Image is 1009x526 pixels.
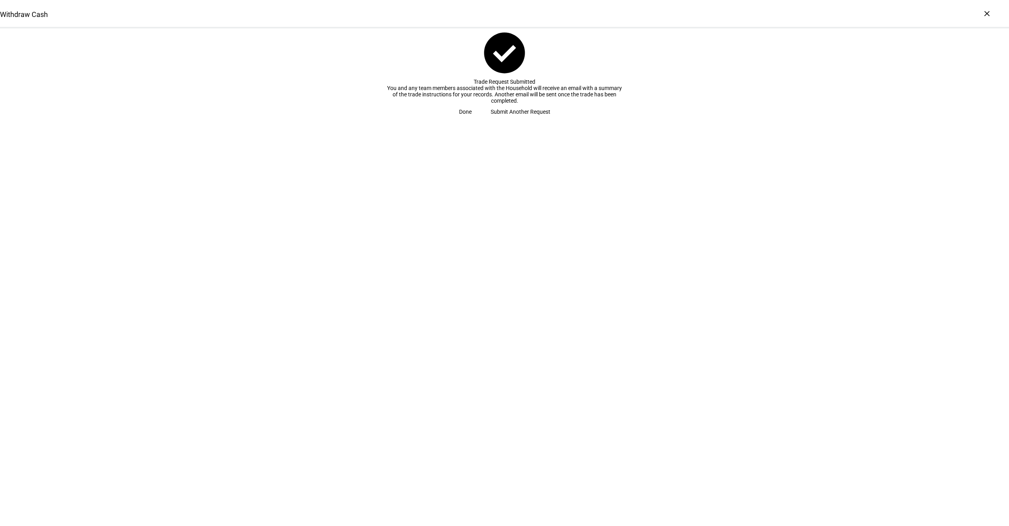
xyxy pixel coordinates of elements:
[386,79,623,85] div: Trade Request Submitted
[459,104,472,120] span: Done
[386,85,623,104] div: You and any team members associated with the Household will receive an email with a summary of th...
[481,104,560,120] button: Submit Another Request
[981,7,993,20] div: ×
[480,28,529,77] mat-icon: check_circle
[491,104,550,120] span: Submit Another Request
[450,104,481,120] button: Done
